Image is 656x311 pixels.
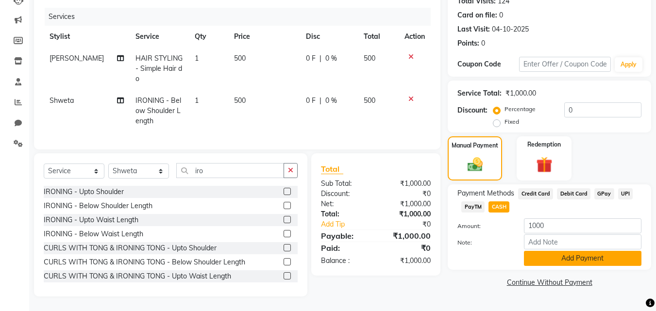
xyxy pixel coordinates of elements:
div: ₹1,000.00 [505,88,536,98]
div: IRONING - Below Shoulder Length [44,201,152,211]
span: 500 [234,54,246,63]
div: IRONING - Upto Shoulder [44,187,124,197]
input: Search or Scan [176,163,284,178]
img: _cash.svg [463,156,488,173]
span: GPay [594,188,614,199]
span: 1 [195,96,199,105]
label: Manual Payment [452,141,498,150]
span: IRONING - Below Shoulder Length [135,96,181,125]
div: Paid: [314,242,376,254]
div: Total: [314,209,376,219]
div: Sub Total: [314,179,376,189]
label: Percentage [505,105,536,114]
div: ₹0 [387,219,438,229]
span: 0 F [306,53,316,64]
span: Credit Card [518,188,553,199]
a: Continue Without Payment [450,278,649,288]
span: 0 % [325,96,337,106]
span: PayTM [461,201,485,213]
button: Add Payment [524,251,641,266]
span: 0 % [325,53,337,64]
span: UPI [618,188,633,199]
div: Payable: [314,230,376,242]
div: ₹1,000.00 [376,179,438,189]
span: | [320,96,321,106]
div: Points: [457,38,479,49]
th: Disc [300,26,358,48]
th: Stylist [44,26,130,48]
span: Payment Methods [457,188,514,198]
span: 500 [234,96,246,105]
div: Service Total: [457,88,502,98]
span: 1 [195,54,199,63]
label: Amount: [450,222,516,230]
th: Price [228,26,300,48]
div: Coupon Code [457,59,519,69]
span: HAIR STYLING - Simple Hair do [135,54,183,83]
div: ₹1,000.00 [376,256,438,266]
div: ₹0 [376,242,438,254]
input: Add Note [524,234,641,249]
th: Service [130,26,189,48]
label: Redemption [527,140,561,149]
div: CURLS WITH TONG & IRONING TONG - Upto Waist Length [44,271,231,281]
th: Total [358,26,399,48]
div: 04-10-2025 [492,24,529,34]
div: CURLS WITH TONG & IRONING TONG - Below Shoulder Length [44,257,245,267]
img: _gift.svg [531,155,557,175]
div: ₹0 [376,189,438,199]
div: CURLS WITH TONG & IRONING TONG - Upto Shoulder [44,243,217,253]
button: Apply [615,57,642,72]
div: Net: [314,199,376,209]
div: ₹1,000.00 [376,199,438,209]
span: Total [321,164,343,174]
span: [PERSON_NAME] [50,54,104,63]
label: Fixed [505,117,519,126]
th: Qty [189,26,228,48]
div: 0 [499,10,503,20]
div: ₹1,000.00 [376,209,438,219]
div: Services [45,8,438,26]
span: CASH [488,201,509,213]
span: 500 [364,54,375,63]
div: Card on file: [457,10,497,20]
span: Debit Card [557,188,590,199]
label: Note: [450,238,516,247]
span: Shweta [50,96,74,105]
div: Last Visit: [457,24,490,34]
input: Enter Offer / Coupon Code [519,57,611,72]
div: Balance : [314,256,376,266]
div: IRONING - Upto Waist Length [44,215,138,225]
div: ₹1,000.00 [376,230,438,242]
input: Amount [524,218,641,233]
span: 0 F [306,96,316,106]
span: | [320,53,321,64]
div: 0 [481,38,485,49]
a: Add Tip [314,219,386,229]
div: Discount: [457,105,488,115]
div: Discount: [314,189,376,199]
div: IRONING - Below Waist Length [44,229,143,239]
span: 500 [364,96,375,105]
th: Action [399,26,431,48]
